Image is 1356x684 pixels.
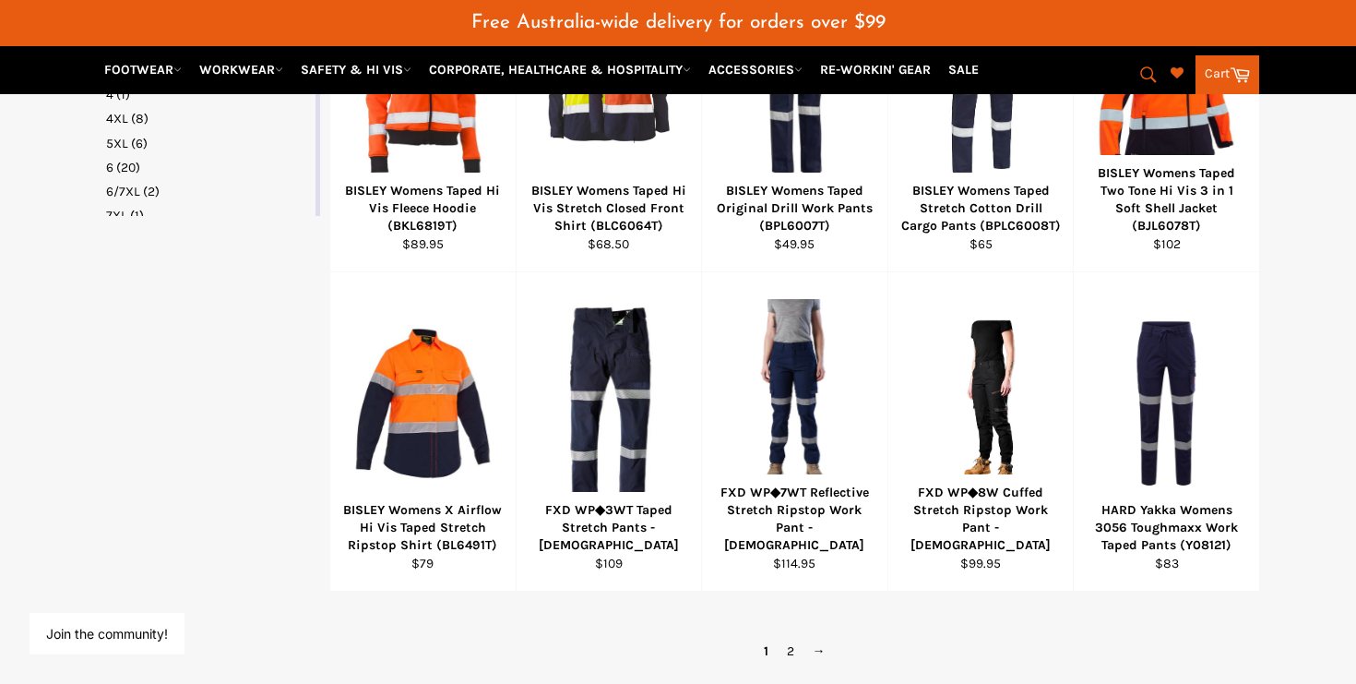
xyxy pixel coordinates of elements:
[725,299,864,508] img: FXD WP◆7WT Reflective Stretch Ripstop Work Pant - Ladies - Workin' Gear
[755,638,778,665] span: 1
[528,501,690,555] div: FXD WP◆3WT Taped Stretch Pants - [DEMOGRAPHIC_DATA]
[131,111,149,126] span: (8)
[97,54,189,86] a: FOOTWEAR
[116,160,140,175] span: (20)
[1086,235,1248,253] div: $102
[106,136,128,151] span: 5XL
[911,317,1051,490] img: FXD WP◆8W Cuffed Stretch Ripstop Work Pant - Ladies - Workin' Gear
[422,54,698,86] a: CORPORATE, HEALTHCARE & HOSPITALITY
[528,235,690,253] div: $68.50
[329,272,516,592] a: BISLEY Womens X Airflow Hi Vis Taped Stretch Ripstop Shirt (BL6491T) - Workin' Gear BISLEY Womens...
[714,484,876,555] div: FXD WP◆7WT Reflective Stretch Ripstop Work Pant - [DEMOGRAPHIC_DATA]
[528,555,690,572] div: $109
[106,159,312,176] a: 6
[528,182,690,235] div: BISLEY Womens Taped Hi Vis Stretch Closed Front Shirt (BLC6064T)
[1097,311,1236,497] img: HARD Yakka Womens 3056 Toughmaxx Work Taped Pants (Y08121) - Workin' Gear
[106,208,127,223] span: 7XL
[1086,164,1248,235] div: BISLEY Womens Taped Two Tone Hi Vis 3 in 1 Soft Shell Jacket (BJL6078T)
[342,182,505,235] div: BISLEY Womens Taped Hi Vis Fleece Hoodie (BKL6819T)
[106,207,312,224] a: 7XL
[293,54,419,86] a: SAFETY & HI VIS
[131,136,148,151] span: (6)
[813,54,938,86] a: RE-WORKIN' GEAR
[342,501,505,555] div: BISLEY Womens X Airflow Hi Vis Taped Stretch Ripstop Shirt (BL6491T)
[803,638,835,665] a: →
[342,555,505,572] div: $79
[778,638,803,665] a: 2
[541,295,675,512] img: FXD WP◆3WT TAPED STRETCH PANTS - LADIES - Workin' Gear
[342,235,505,253] div: $89.95
[471,13,886,32] span: Free Australia-wide delivery for orders over $99
[899,555,1062,572] div: $99.95
[1086,501,1248,555] div: HARD Yakka Womens 3056 Toughmaxx Work Taped Pants (Y08121)
[116,87,130,102] span: (1)
[106,160,113,175] span: 6
[106,183,312,200] a: 6/7XL
[106,111,128,126] span: 4XL
[516,272,702,592] a: FXD WP◆3WT TAPED STRETCH PANTS - LADIES - Workin' Gear FXD WP◆3WT Taped Stretch Pants - [DEMOGRAP...
[899,182,1062,235] div: BISLEY Womens Taped Stretch Cotton Drill Cargo Pants (BPLC6008T)
[192,54,291,86] a: WORKWEAR
[714,182,876,235] div: BISLEY Womens Taped Original Drill Work Pants (BPL6007T)
[130,208,144,223] span: (1)
[1073,272,1259,592] a: HARD Yakka Womens 3056 Toughmaxx Work Taped Pants (Y08121) - Workin' Gear HARD Yakka Womens 3056 ...
[887,272,1074,592] a: FXD WP◆8W Cuffed Stretch Ripstop Work Pant - Ladies - Workin' Gear FXD WP◆8W Cuffed Stretch Ripst...
[941,54,986,86] a: SALE
[106,86,312,103] a: 4
[1086,555,1248,572] div: $83
[353,311,493,497] img: BISLEY Womens X Airflow Hi Vis Taped Stretch Ripstop Shirt (BL6491T) - Workin' Gear
[714,235,876,253] div: $49.95
[106,110,312,127] a: 4XL
[106,87,113,102] span: 4
[714,555,876,572] div: $114.95
[46,626,168,642] button: Join the community!
[899,235,1062,253] div: $65
[143,184,160,199] span: (2)
[899,484,1062,555] div: FXD WP◆8W Cuffed Stretch Ripstop Work Pant - [DEMOGRAPHIC_DATA]
[701,272,887,592] a: FXD WP◆7WT Reflective Stretch Ripstop Work Pant - Ladies - Workin' Gear FXD WP◆7WT Reflective Str...
[106,184,140,199] span: 6/7XL
[1195,55,1259,94] a: Cart
[106,135,312,152] a: 5XL
[701,54,810,86] a: ACCESSORIES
